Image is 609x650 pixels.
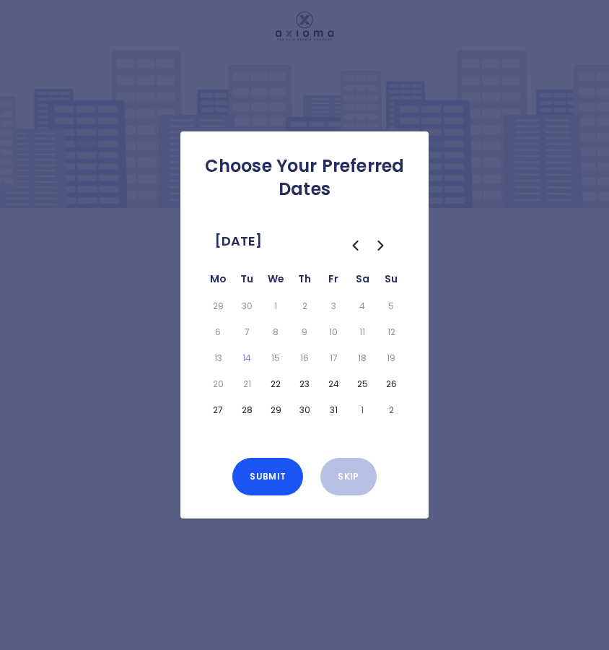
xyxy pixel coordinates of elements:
[264,374,287,394] button: Wednesday, October 22nd, 2025
[293,322,316,342] button: Thursday, October 9th, 2025
[351,400,374,420] button: Saturday, November 1st, 2025
[192,155,417,201] h2: Choose Your Preferred Dates
[293,400,316,420] button: Thursday, October 30th, 2025
[206,296,229,316] button: Monday, September 29th, 2025
[203,270,232,293] th: Monday
[235,348,258,368] button: Today, Tuesday, October 14th, 2025
[206,374,229,394] button: Monday, October 20th, 2025
[235,322,258,342] button: Tuesday, October 7th, 2025
[293,348,316,368] button: Thursday, October 16th, 2025
[206,348,229,368] button: Monday, October 13th, 2025
[322,374,345,394] button: Friday, October 24th, 2025
[380,322,403,342] button: Sunday, October 12th, 2025
[322,400,345,420] button: Friday, October 31st, 2025
[264,348,287,368] button: Wednesday, October 15th, 2025
[215,230,262,253] span: [DATE]
[380,348,403,368] button: Sunday, October 19th, 2025
[368,233,394,259] button: Go to the Next Month
[322,322,345,342] button: Friday, October 10th, 2025
[206,400,229,420] button: Monday, October 27th, 2025
[351,322,374,342] button: Saturday, October 11th, 2025
[264,400,287,420] button: Wednesday, October 29th, 2025
[380,296,403,316] button: Sunday, October 5th, 2025
[380,374,403,394] button: Sunday, October 26th, 2025
[206,322,229,342] button: Monday, October 6th, 2025
[293,296,316,316] button: Thursday, October 2nd, 2025
[232,270,261,293] th: Tuesday
[319,270,348,293] th: Friday
[322,348,345,368] button: Friday, October 17th, 2025
[322,296,345,316] button: Friday, October 3rd, 2025
[261,270,290,293] th: Wednesday
[203,270,406,423] table: October 2025
[235,296,258,316] button: Tuesday, September 30th, 2025
[351,296,374,316] button: Saturday, October 4th, 2025
[377,270,406,293] th: Sunday
[348,270,377,293] th: Saturday
[290,270,319,293] th: Thursday
[276,12,334,40] img: Logo
[264,322,287,342] button: Wednesday, October 8th, 2025
[342,233,368,259] button: Go to the Previous Month
[320,458,376,495] button: Skip
[235,374,258,394] button: Tuesday, October 21st, 2025
[380,400,403,420] button: Sunday, November 2nd, 2025
[235,400,258,420] button: Tuesday, October 28th, 2025
[232,458,303,495] button: Submit
[351,374,374,394] button: Saturday, October 25th, 2025
[264,296,287,316] button: Wednesday, October 1st, 2025
[351,348,374,368] button: Saturday, October 18th, 2025
[293,374,316,394] button: Thursday, October 23rd, 2025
